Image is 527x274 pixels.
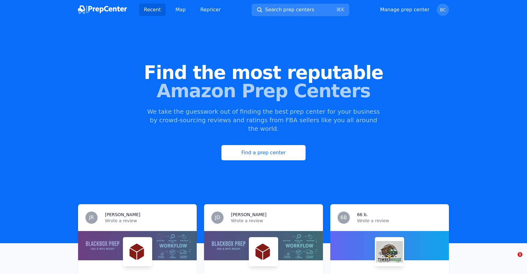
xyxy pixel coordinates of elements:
h3: 66 b. [357,212,368,218]
p: Wrote a review [357,218,442,224]
span: JD [215,215,220,220]
h3: [PERSON_NAME] [105,212,140,218]
span: JR [89,215,94,220]
img: Black Box Preps [250,238,277,265]
img: Black Box Preps [124,238,151,265]
button: BC [437,4,449,16]
p: We take the guesswork out of finding the best prep center for your business by crowd-sourcing rev... [146,107,381,133]
a: Map [170,4,191,16]
span: BC [440,8,446,12]
span: Amazon Prep Centers [10,82,517,100]
a: Find a prep center [221,145,306,160]
a: Recent [139,4,166,16]
p: Wrote a review [231,218,315,224]
span: 1 [518,252,522,257]
img: Timberhouse Delivery Limited [376,238,403,265]
img: PrepCenter [78,5,127,14]
span: 6B [340,215,347,220]
h3: [PERSON_NAME] [231,212,266,218]
iframe: Intercom live chat [505,252,520,267]
a: Manage prep center [380,6,429,13]
p: Wrote a review [105,218,189,224]
span: Find the most reputable [10,63,517,82]
span: Search prep centers [265,6,314,13]
kbd: ⌘ [336,7,341,12]
kbd: K [341,7,345,12]
button: Search prep centers⌘K [252,4,349,16]
a: Repricer [195,4,226,16]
